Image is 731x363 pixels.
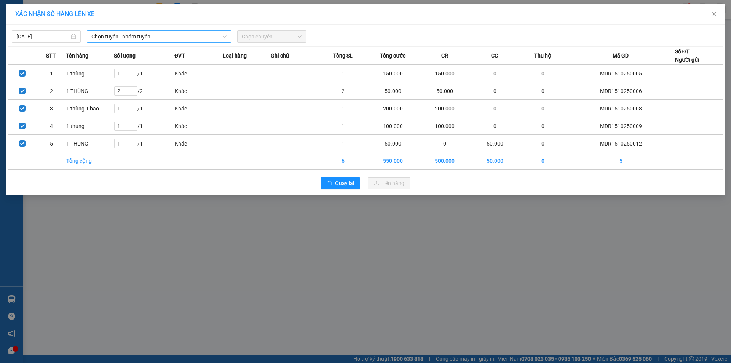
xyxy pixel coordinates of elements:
td: 1 [319,117,367,135]
td: 1 THÙNG [66,135,114,152]
td: 3 [37,100,66,117]
td: 0 [471,82,519,100]
span: Chọn chuyến [242,31,302,42]
div: Tên hàng: 1 THÙNG ( : 1 ) [6,55,134,65]
span: XÁC NHẬN SỐ HÀNG LÊN XE [15,10,94,18]
td: 1 [319,65,367,82]
td: / 1 [114,65,174,82]
button: rollbackQuay lại [321,177,360,189]
td: 0 [519,152,567,170]
td: 200.000 [419,100,471,117]
td: / 1 [114,135,174,152]
td: Khác [174,65,222,82]
td: 4 [37,117,66,135]
td: 1 [319,100,367,117]
td: 1 thùng [66,65,114,82]
td: MDR1510250005 [567,65,675,82]
div: 0968633364 [73,25,134,35]
td: 2 [37,82,66,100]
span: Tổng cước [380,51,405,60]
span: ĐVT [174,51,185,60]
td: 1 thung [66,117,114,135]
span: Quay lại [335,179,354,187]
button: uploadLên hàng [368,177,410,189]
td: / 1 [114,117,174,135]
td: 5 [567,152,675,170]
span: Gửi: [6,7,18,15]
td: / 2 [114,82,174,100]
td: --- [271,82,319,100]
td: --- [271,135,319,152]
td: 50.000 [367,135,419,152]
span: CC : [72,42,82,50]
span: CR [441,51,448,60]
span: close [711,11,717,17]
td: --- [271,100,319,117]
td: MDR1510250008 [567,100,675,117]
td: 200.000 [367,100,419,117]
td: --- [223,135,271,152]
span: Nhận: [73,7,91,15]
td: 150.000 [419,65,471,82]
td: 50.000 [471,135,519,152]
td: 2 [319,82,367,100]
td: 0 [519,82,567,100]
div: BX Miền Đông [73,6,134,25]
td: Khác [174,100,222,117]
span: Mã GD [613,51,629,60]
td: 6 [319,152,367,170]
span: Chọn tuyến - nhóm tuyến [91,31,227,42]
button: Close [704,4,725,25]
td: MDR1510250006 [567,82,675,100]
td: 0 [471,117,519,135]
span: SL [88,54,98,65]
td: Khác [174,135,222,152]
td: 0 [471,100,519,117]
td: --- [223,82,271,100]
td: 0 [519,117,567,135]
span: STT [46,51,56,60]
td: MDR1510250009 [567,117,675,135]
td: 0 [471,65,519,82]
td: 0 [419,135,471,152]
td: Khác [174,117,222,135]
td: 500.000 [419,152,471,170]
span: Ghi chú [271,51,289,60]
span: rollback [327,181,332,187]
span: Thu hộ [534,51,551,60]
td: Tổng cộng [66,152,114,170]
td: --- [223,65,271,82]
div: Số ĐT Người gửi [675,47,699,64]
td: 1 [319,135,367,152]
td: --- [223,117,271,135]
span: Tên hàng [66,51,88,60]
td: MDR1510250012 [567,135,675,152]
td: --- [223,100,271,117]
td: 50.000 [419,82,471,100]
td: 150.000 [367,65,419,82]
td: 50.000 [471,152,519,170]
span: CC [491,51,498,60]
span: Số lượng [114,51,136,60]
span: Tổng SL [333,51,353,60]
span: down [222,34,227,39]
input: 15/10/2025 [16,32,69,41]
td: 0 [519,65,567,82]
td: 100.000 [419,117,471,135]
td: 50.000 [367,82,419,100]
td: --- [271,117,319,135]
td: 1 THÙNG [66,82,114,100]
td: 0 [519,100,567,117]
td: Khác [174,82,222,100]
td: 5 [37,135,66,152]
span: Loại hàng [223,51,247,60]
td: 1 [37,65,66,82]
td: 100.000 [367,117,419,135]
td: --- [271,65,319,82]
td: 550.000 [367,152,419,170]
div: 50.000 [72,40,135,51]
td: 1 thùng 1 bao [66,100,114,117]
td: / 1 [114,100,174,117]
td: 0 [519,135,567,152]
div: VP M’ĐrăK [6,6,67,16]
